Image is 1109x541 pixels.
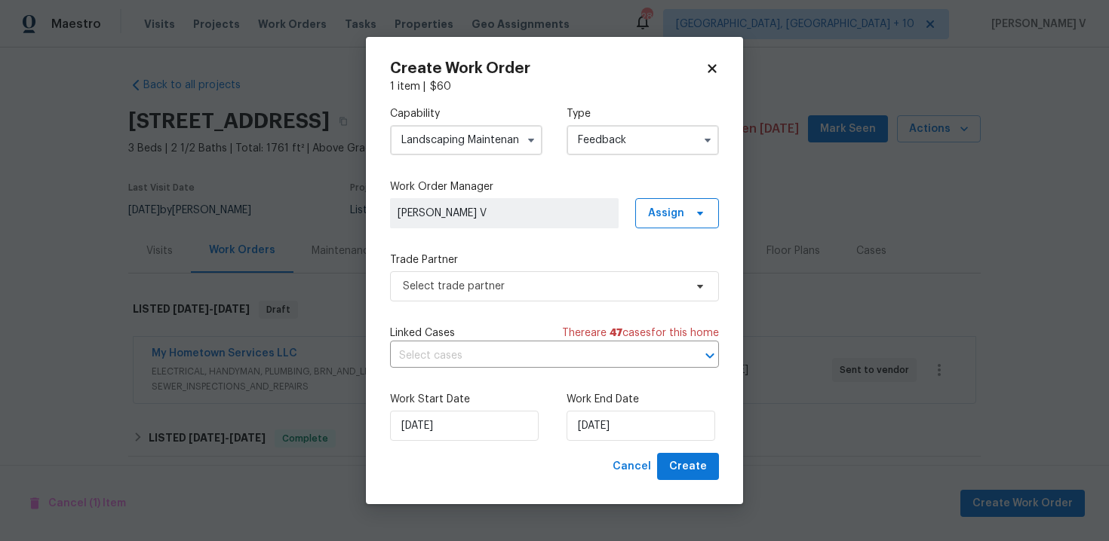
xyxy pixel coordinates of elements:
input: Select... [390,125,542,155]
label: Type [567,106,719,121]
div: 1 item | [390,79,719,94]
h2: Create Work Order [390,61,705,76]
label: Capability [390,106,542,121]
button: Show options [699,131,717,149]
span: $ 60 [430,81,451,92]
button: Show options [522,131,540,149]
input: Select... [567,125,719,155]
